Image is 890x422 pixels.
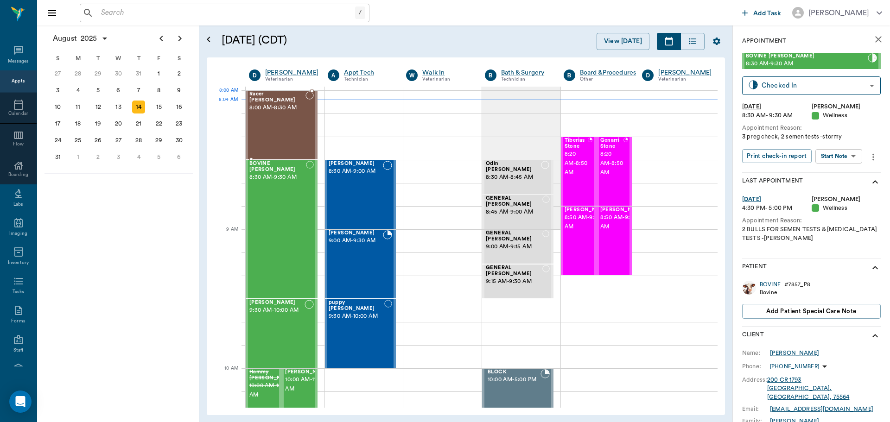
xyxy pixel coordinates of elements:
[486,277,542,286] span: 9:15 AM - 9:30 AM
[92,117,105,130] div: Tuesday, August 19, 2025
[501,68,550,77] a: Bath & Surgery
[172,117,185,130] div: Saturday, August 23, 2025
[51,151,64,164] div: Sunday, August 31, 2025
[600,150,624,177] span: 8:20 AM - 8:50 AM
[565,138,588,150] span: Tiberias Stone
[51,117,64,130] div: Sunday, August 17, 2025
[132,117,145,130] div: Thursday, August 21, 2025
[486,208,542,217] span: 8:45 AM - 9:00 AM
[742,176,803,188] p: Last Appointment
[68,51,89,65] div: M
[565,213,611,232] span: 8:50 AM - 9:20 AM
[172,134,185,147] div: Saturday, August 30, 2025
[8,58,29,65] div: Messages
[153,101,165,113] div: Friday, August 15, 2025
[742,216,881,225] div: Appointment Reason:
[767,377,849,400] a: 200 CR 1793[GEOGRAPHIC_DATA], [GEOGRAPHIC_DATA], 75564
[11,318,25,325] div: Forms
[329,300,384,312] span: puppy [PERSON_NAME]
[870,262,881,273] svg: show more
[870,176,881,188] svg: show more
[812,195,881,204] div: [PERSON_NAME]
[112,134,125,147] div: Wednesday, August 27, 2025
[48,29,113,48] button: August2025
[812,102,881,111] div: [PERSON_NAME]
[265,68,318,77] div: [PERSON_NAME]
[329,161,383,167] span: [PERSON_NAME]
[760,289,810,296] div: Bovine
[485,69,496,81] div: B
[742,376,767,384] div: Address:
[742,132,881,141] div: 3 preg check, 2 semen tests -stormy
[742,124,881,132] div: Appointment Reason:
[97,6,355,19] input: Search
[486,173,541,182] span: 8:30 AM - 8:45 AM
[501,76,550,83] div: Technician
[249,161,306,173] span: BOVINE [PERSON_NAME]
[482,195,553,229] div: NOT_CONFIRMED, 8:45 AM - 9:00 AM
[329,230,383,236] span: [PERSON_NAME]
[71,151,84,164] div: Monday, September 1, 2025
[13,347,23,354] div: Staff
[246,299,318,368] div: NOT_CONFIRMED, 9:30 AM - 10:00 AM
[172,151,185,164] div: Saturday, September 6, 2025
[597,206,632,276] div: BOOKED, 8:50 AM - 9:20 AM
[79,32,99,45] span: 2025
[658,68,712,77] a: [PERSON_NAME]
[482,160,553,195] div: NOT_CONFIRMED, 8:30 AM - 8:45 AM
[486,265,542,277] span: GENERAL [PERSON_NAME]
[246,160,318,299] div: NOT_CONFIRMED, 8:30 AM - 9:30 AM
[784,281,810,289] div: # 7857_P8
[742,262,767,273] p: Patient
[169,51,189,65] div: S
[344,68,393,77] a: Appt Tech
[108,51,129,65] div: W
[249,69,261,81] div: D
[564,69,575,81] div: B
[112,151,125,164] div: Wednesday, September 3, 2025
[821,151,848,162] div: Start Note
[812,204,881,213] div: Wellness
[71,84,84,97] div: Monday, August 4, 2025
[13,289,24,296] div: Tasks
[600,213,647,232] span: 8:50 AM - 9:20 AM
[770,349,819,357] a: [PERSON_NAME]
[71,67,84,80] div: Monday, July 28, 2025
[742,149,812,164] button: Print check-in report
[132,101,145,113] div: Today, Thursday, August 14, 2025
[51,32,79,45] span: August
[642,69,654,81] div: D
[92,134,105,147] div: Tuesday, August 26, 2025
[132,84,145,97] div: Thursday, August 7, 2025
[488,369,540,375] span: BLOCK
[742,304,881,319] button: Add patient Special Care Note
[742,362,770,371] div: Phone:
[658,76,712,83] div: Veterinarian
[422,68,471,77] a: Walk In
[762,80,866,91] div: Checked In
[328,69,339,81] div: A
[486,161,541,173] span: Odin [PERSON_NAME]
[325,299,396,368] div: NOT_CONFIRMED, 9:30 AM - 10:00 AM
[92,67,105,80] div: Tuesday, July 29, 2025
[746,53,868,59] span: BOVINE [PERSON_NAME]
[738,4,785,21] button: Add Task
[580,76,636,83] div: Other
[112,117,125,130] div: Wednesday, August 20, 2025
[770,406,873,412] a: [EMAIL_ADDRESS][DOMAIN_NAME]
[742,349,770,357] div: Name:
[325,229,396,299] div: BOOKED, 9:00 AM - 9:30 AM
[265,76,318,83] div: Veterinarian
[171,29,189,48] button: Next page
[742,281,756,295] img: Profile Image
[249,306,305,315] span: 9:30 AM - 10:00 AM
[51,84,64,97] div: Sunday, August 3, 2025
[742,37,786,45] p: Appointment
[329,236,383,246] span: 9:00 AM - 9:30 AM
[51,134,64,147] div: Sunday, August 24, 2025
[486,195,542,208] span: GENERAL [PERSON_NAME]
[172,67,185,80] div: Saturday, August 2, 2025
